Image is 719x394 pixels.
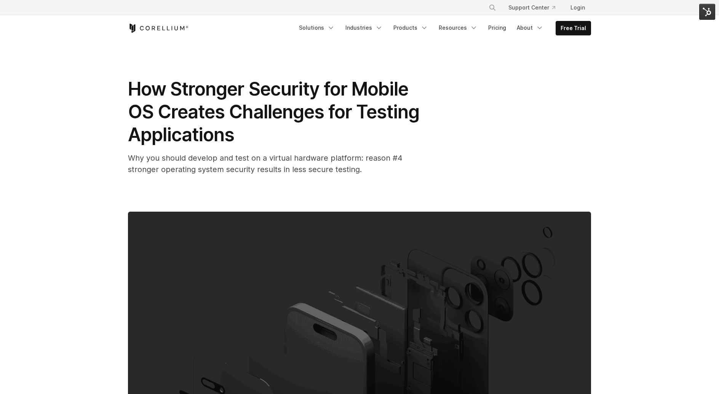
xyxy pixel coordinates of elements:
a: Login [564,1,591,14]
a: Products [389,21,433,35]
a: About [512,21,548,35]
a: Free Trial [556,21,591,35]
a: Corellium Home [128,24,189,33]
a: Industries [341,21,387,35]
div: Navigation Menu [294,21,591,35]
span: How Stronger Security for Mobile OS Creates Challenges for Testing Applications [128,78,419,146]
img: HubSpot Tools Menu Toggle [699,4,715,20]
a: Solutions [294,21,339,35]
button: Search [486,1,499,14]
a: Pricing [484,21,511,35]
a: Support Center [502,1,561,14]
div: Navigation Menu [479,1,591,14]
span: Why you should develop and test on a virtual hardware platform: reason #4 stronger operating syst... [128,153,403,174]
a: Resources [434,21,482,35]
